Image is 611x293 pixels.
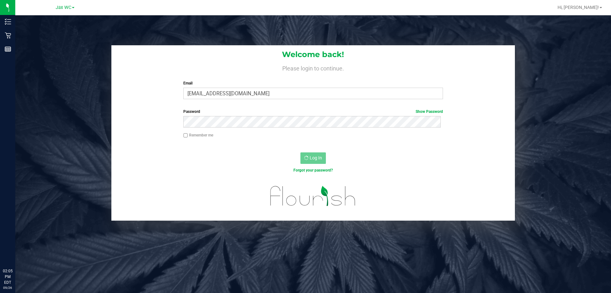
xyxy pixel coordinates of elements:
[5,18,11,25] inline-svg: Inventory
[300,152,326,164] button: Log In
[5,46,11,52] inline-svg: Reports
[558,5,599,10] span: Hi, [PERSON_NAME]!
[183,109,200,114] span: Password
[56,5,71,10] span: Jax WC
[293,168,333,172] a: Forgot your password?
[183,132,213,138] label: Remember me
[3,268,12,285] p: 02:05 PM EDT
[263,180,363,212] img: flourish_logo.svg
[183,80,443,86] label: Email
[310,155,322,160] span: Log In
[183,133,188,138] input: Remember me
[3,285,12,290] p: 09/26
[111,64,515,71] h4: Please login to continue.
[416,109,443,114] a: Show Password
[5,32,11,39] inline-svg: Retail
[111,50,515,59] h1: Welcome back!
